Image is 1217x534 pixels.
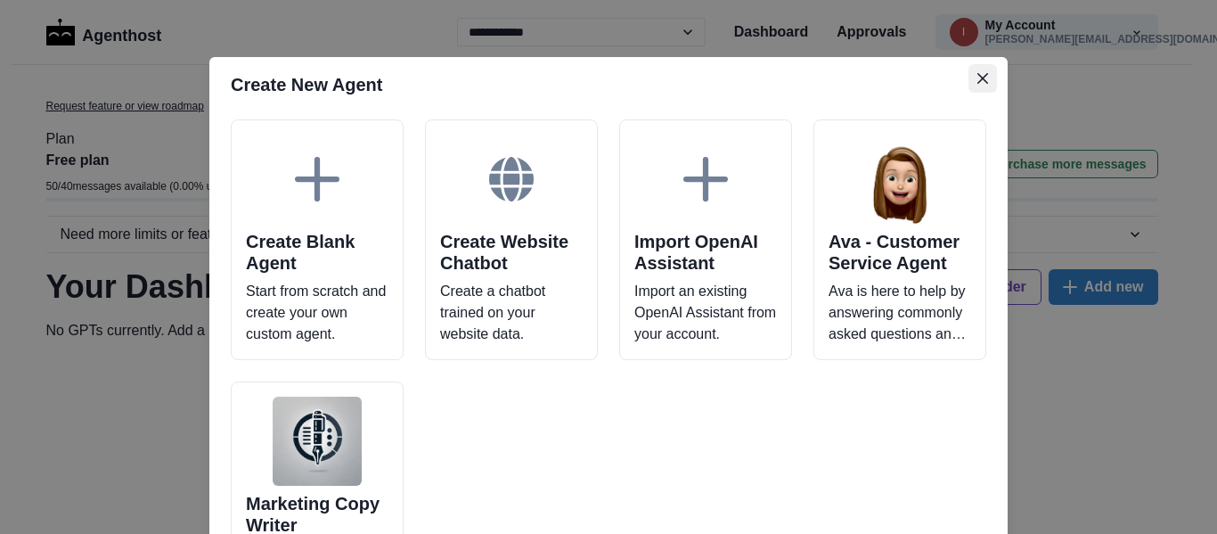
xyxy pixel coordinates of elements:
[246,281,388,345] p: Start from scratch and create your own custom agent.
[634,281,777,345] p: Import an existing OpenAI Assistant from your account.
[968,64,997,93] button: Close
[855,135,944,224] img: Ava - Customer Service Agent
[829,231,971,274] h2: Ava - Customer Service Agent
[246,231,388,274] h2: Create Blank Agent
[440,231,583,274] h2: Create Website Chatbot
[634,231,777,274] h2: Import OpenAI Assistant
[829,281,971,345] p: Ava is here to help by answering commonly asked questions and more!
[273,397,362,486] img: Marketing Copy Writer
[440,281,583,345] p: Create a chatbot trained on your website data.
[209,57,1008,112] header: Create New Agent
